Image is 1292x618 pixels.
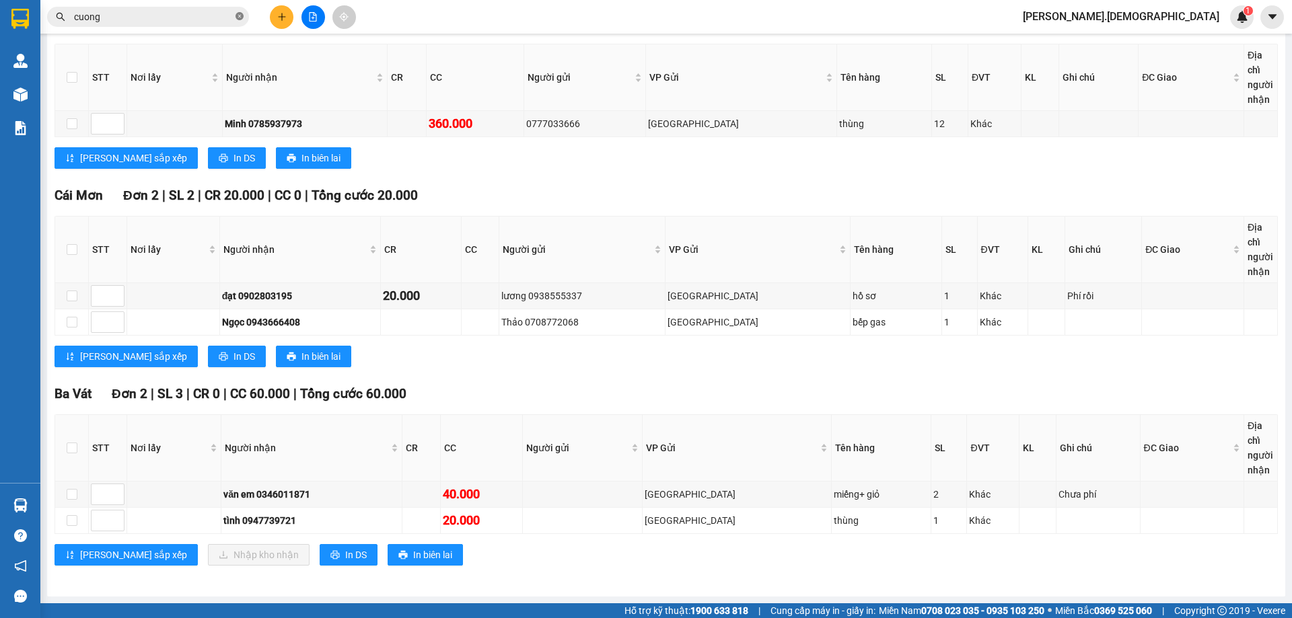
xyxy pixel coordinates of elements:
[879,603,1044,618] span: Miền Nam
[526,116,643,131] div: 0777033666
[230,386,290,401] span: CC 60.000
[381,217,462,283] th: CR
[222,288,378,303] div: đạt 0902803195
[932,44,968,111] th: SL
[944,315,974,330] div: 1
[1145,242,1230,257] span: ĐC Giao
[980,315,1026,330] div: Khác
[851,217,942,283] th: Tên hàng
[300,386,406,401] span: Tổng cước 60.000
[968,44,1021,111] th: ĐVT
[1217,606,1227,615] span: copyright
[646,440,818,455] span: VP Gửi
[234,151,255,165] span: In DS
[65,352,75,362] span: sort-ascending
[123,188,159,203] span: Đơn 2
[1094,605,1152,616] strong: 0369 525 060
[80,547,187,562] span: [PERSON_NAME] sắp xếp
[1248,48,1274,107] div: Địa chỉ người nhận
[208,147,266,169] button: printerIn DS
[624,603,748,618] span: Hỗ trợ kỹ thuật:
[501,288,663,303] div: lương 0938555337
[131,242,206,257] span: Nơi lấy
[1056,415,1140,481] th: Ghi chú
[193,386,220,401] span: CR 0
[305,188,308,203] span: |
[112,386,147,401] span: Đơn 2
[1248,418,1274,477] div: Địa chỉ người nhận
[13,87,28,102] img: warehouse-icon
[1260,5,1284,29] button: caret-down
[1248,220,1274,279] div: Địa chỉ người nhận
[528,70,632,85] span: Người gửi
[234,349,255,364] span: In DS
[89,415,127,481] th: STT
[441,415,524,481] th: CC
[933,513,964,528] div: 1
[80,151,187,165] span: [PERSON_NAME] sắp xếp
[1019,415,1056,481] th: KL
[312,188,418,203] span: Tổng cước 20.000
[301,349,340,364] span: In biên lai
[339,12,349,22] span: aim
[501,315,663,330] div: Thảo 0708772068
[55,346,198,367] button: sort-ascending[PERSON_NAME] sắp xếp
[462,217,499,283] th: CC
[969,513,1016,528] div: Khác
[65,550,75,561] span: sort-ascending
[223,487,399,502] div: văn em 0346011871
[131,70,209,85] span: Nơi lấy
[208,544,310,566] button: downloadNhập kho nhận
[931,415,967,481] th: SL
[413,547,452,562] span: In biên lai
[1244,6,1253,15] sup: 1
[646,111,838,137] td: Sài Gòn
[980,288,1026,303] div: Khác
[970,116,1019,131] div: Khác
[388,544,463,566] button: printerIn biên lai
[1144,440,1230,455] span: ĐC Giao
[1142,70,1230,85] span: ĐC Giao
[933,487,964,502] div: 2
[668,288,849,303] div: [GEOGRAPHIC_DATA]
[666,309,851,336] td: Sài Gòn
[219,153,228,164] span: printer
[429,114,521,133] div: 360.000
[293,386,297,401] span: |
[276,346,351,367] button: printerIn biên lai
[643,508,832,534] td: Sài Gòn
[942,217,977,283] th: SL
[223,242,367,257] span: Người nhận
[443,485,521,504] div: 40.000
[443,511,521,530] div: 20.000
[398,550,408,561] span: printer
[131,440,207,455] span: Nơi lấy
[853,288,939,303] div: hồ sơ
[1236,11,1248,23] img: icon-new-feature
[13,54,28,68] img: warehouse-icon
[345,547,367,562] span: In DS
[969,487,1016,502] div: Khác
[427,44,524,111] th: CC
[643,481,832,508] td: Sài Gòn
[157,386,183,401] span: SL 3
[219,352,228,362] span: printer
[14,590,27,603] span: message
[223,513,399,528] div: tình 0947739721
[758,603,760,618] span: |
[287,352,296,362] span: printer
[645,513,829,528] div: [GEOGRAPHIC_DATA]
[934,116,966,131] div: 12
[13,498,28,512] img: warehouse-icon
[320,544,378,566] button: printerIn DS
[55,188,103,203] span: Cái Mơn
[770,603,875,618] span: Cung cấp máy in - giấy in:
[186,386,190,401] span: |
[65,153,75,164] span: sort-ascending
[649,70,824,85] span: VP Gửi
[1162,603,1164,618] span: |
[1246,6,1250,15] span: 1
[978,217,1029,283] th: ĐVT
[1266,11,1279,23] span: caret-down
[330,550,340,561] span: printer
